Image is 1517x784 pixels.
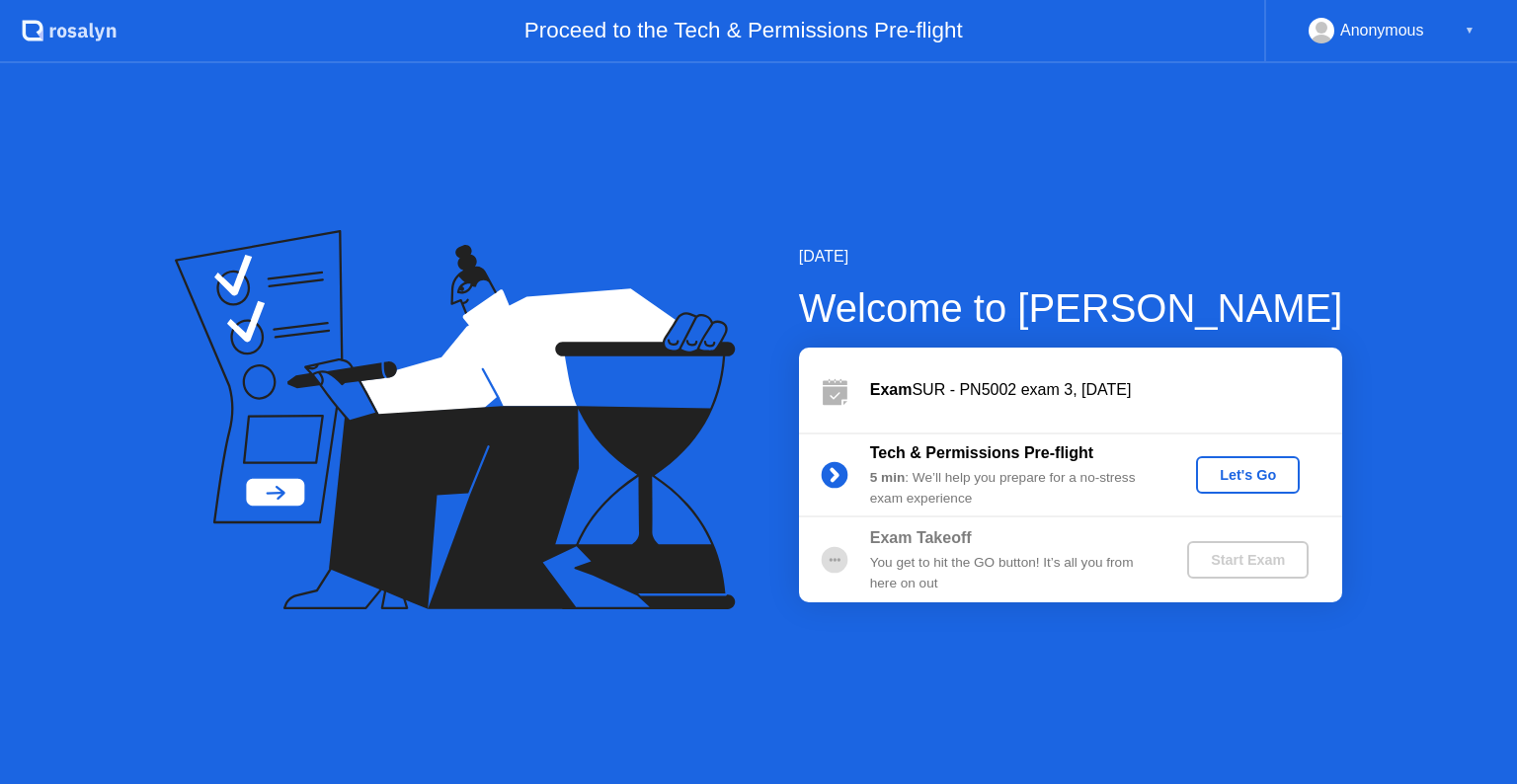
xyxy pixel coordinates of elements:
button: Let's Go [1196,456,1300,494]
b: Exam Takeoff [870,529,972,546]
div: You get to hit the GO button! It’s all you from here on out [870,553,1155,593]
div: Welcome to [PERSON_NAME] [799,278,1343,338]
div: Anonymous [1340,18,1424,43]
div: SUR - PN5002 exam 3, [DATE] [870,378,1342,402]
b: Tech & Permissions Pre-flight [870,444,1093,461]
div: Start Exam [1195,552,1301,568]
b: Exam [870,381,913,398]
div: ▼ [1465,18,1475,43]
b: 5 min [870,470,906,485]
div: Let's Go [1204,467,1292,483]
div: : We’ll help you prepare for a no-stress exam experience [870,468,1155,509]
button: Start Exam [1187,541,1309,579]
div: [DATE] [799,245,1343,269]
